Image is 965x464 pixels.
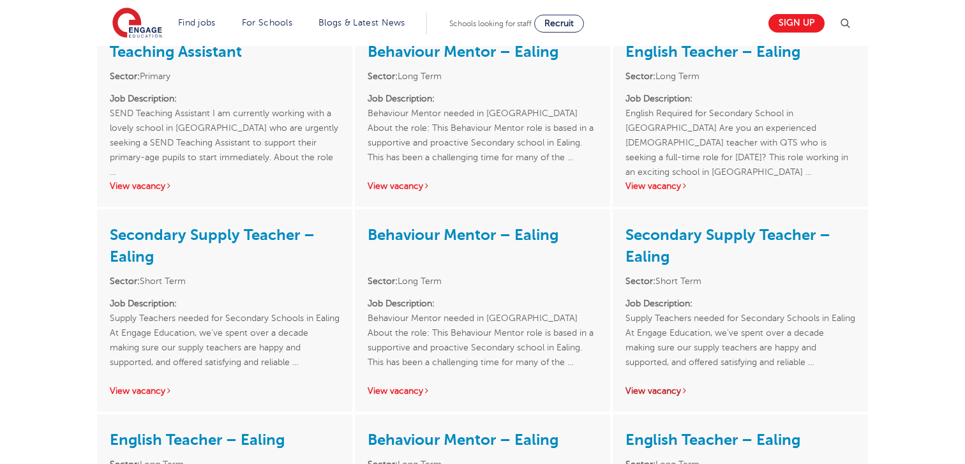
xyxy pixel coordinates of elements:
[625,71,655,81] strong: Sector:
[368,91,597,165] p: Behaviour Mentor needed in [GEOGRAPHIC_DATA] About the role: This Behaviour Mentor role is based ...
[368,431,558,449] a: Behaviour Mentor – Ealing
[625,299,692,308] strong: Job Description:
[625,69,855,84] li: Long Term
[110,71,140,81] strong: Sector:
[110,276,140,286] strong: Sector:
[110,296,340,370] p: Supply Teachers needed for Secondary Schools in Ealing At Engage Education, we’ve spent over a de...
[544,19,574,28] span: Recruit
[368,43,558,61] a: Behaviour Mentor – Ealing
[110,43,242,61] a: Teaching Assistant
[625,94,692,103] strong: Job Description:
[625,43,800,61] a: English Teacher – Ealing
[534,15,584,33] a: Recruit
[768,14,825,33] a: Sign up
[368,69,597,84] li: Long Term
[110,69,340,84] li: Primary
[242,18,292,27] a: For Schools
[112,8,162,40] img: Engage Education
[368,296,597,370] p: Behaviour Mentor needed in [GEOGRAPHIC_DATA] About the role: This Behaviour Mentor role is based ...
[110,299,177,308] strong: Job Description:
[368,299,435,308] strong: Job Description:
[625,226,830,266] a: Secondary Supply Teacher – Ealing
[625,276,655,286] strong: Sector:
[625,181,688,191] a: View vacancy
[368,181,430,191] a: View vacancy
[625,274,855,288] li: Short Term
[625,431,800,449] a: English Teacher – Ealing
[368,226,558,244] a: Behaviour Mentor – Ealing
[368,274,597,288] li: Long Term
[110,226,315,266] a: Secondary Supply Teacher – Ealing
[110,91,340,165] p: SEND Teaching Assistant I am currently working with a lovely school in [GEOGRAPHIC_DATA] who are ...
[368,71,398,81] strong: Sector:
[178,18,216,27] a: Find jobs
[625,91,855,165] p: English Required for Secondary School in [GEOGRAPHIC_DATA] Are you an experienced [DEMOGRAPHIC_DA...
[368,386,430,396] a: View vacancy
[110,94,177,103] strong: Job Description:
[449,19,532,28] span: Schools looking for staff
[318,18,405,27] a: Blogs & Latest News
[625,386,688,396] a: View vacancy
[625,296,855,370] p: Supply Teachers needed for Secondary Schools in Ealing At Engage Education, we’ve spent over a de...
[368,94,435,103] strong: Job Description:
[110,181,172,191] a: View vacancy
[110,431,285,449] a: English Teacher – Ealing
[110,274,340,288] li: Short Term
[110,386,172,396] a: View vacancy
[368,276,398,286] strong: Sector:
